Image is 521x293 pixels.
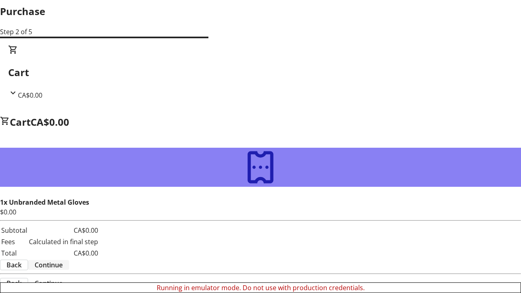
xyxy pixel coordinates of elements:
span: CA$0.00 [18,91,42,100]
td: CA$0.00 [28,248,99,258]
td: CA$0.00 [28,225,99,236]
span: Continue [35,260,63,270]
span: CA$0.00 [31,115,69,129]
span: Cart [10,115,31,129]
td: Calculated in final step [28,236,99,247]
td: Subtotal [1,225,28,236]
button: Continue [28,260,69,270]
span: Back [7,278,22,288]
span: Continue [35,278,63,288]
button: Continue [28,278,69,288]
div: CartCA$0.00 [8,45,513,100]
h2: Cart [8,65,513,80]
td: Fees [1,236,28,247]
span: Back [7,260,22,270]
td: Total [1,248,28,258]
